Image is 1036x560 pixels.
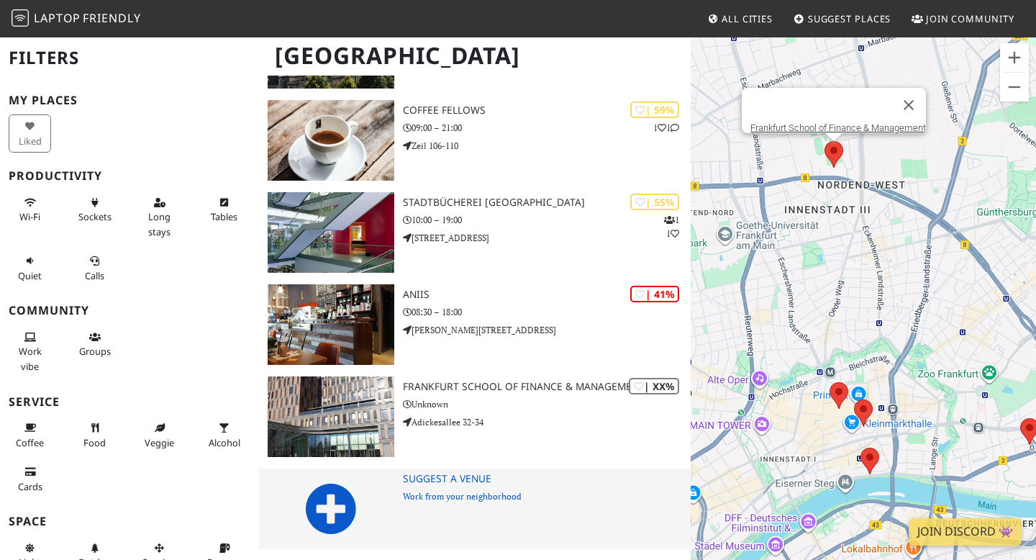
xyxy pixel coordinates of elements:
span: Quiet [18,269,42,282]
button: Long stays [138,191,181,243]
button: Sockets [73,191,116,229]
button: Zoom out [1000,73,1029,101]
h3: Service [9,395,250,409]
div: | 41% [630,286,679,302]
span: Veggie [145,436,174,449]
span: Coffee [16,436,44,449]
span: Food [83,436,106,449]
h3: My Places [9,94,250,107]
p: 10:00 – 19:00 [403,213,691,227]
button: Groups [73,325,116,363]
h3: Coffee Fellows [403,104,691,117]
span: Work-friendly tables [211,210,237,223]
h3: Suggest a Venue [403,473,691,485]
span: Power sockets [78,210,112,223]
button: Cards [9,460,51,498]
button: Veggie [138,416,181,454]
h1: [GEOGRAPHIC_DATA] [263,36,688,76]
a: Coffee Fellows | 59% 11 Coffee Fellows 09:00 – 21:00 Zeil 106-110 [259,100,691,181]
span: Group tables [79,345,111,358]
h3: Frankfurt School of Finance & Management [403,381,691,393]
button: Wi-Fi [9,191,51,229]
h3: Productivity [9,169,250,183]
p: 08:30 – 18:00 [403,305,691,319]
span: All Cities [722,12,773,25]
span: Alcohol [209,436,240,449]
h3: Community [9,304,250,317]
p: Adickesallee 32-34 [403,415,691,429]
p: 1 1 [664,213,679,240]
span: Video/audio calls [85,269,104,282]
h3: Aniis [403,289,691,301]
p: 1 1 [653,121,679,135]
h3: Stadtbücherei [GEOGRAPHIC_DATA] [403,197,691,209]
span: Suggest Places [808,12,891,25]
a: Join Community [906,6,1020,32]
button: Calls [73,249,116,287]
a: Stadtbücherei Frankfurt - Zentralbibliothek | 55% 11 Stadtbücherei [GEOGRAPHIC_DATA] 10:00 – 19:0... [259,192,691,273]
button: Close [891,88,926,122]
span: Friendly [83,10,140,26]
button: Coffee [9,416,51,454]
p: [PERSON_NAME][STREET_ADDRESS] [403,323,691,337]
a: Aniis | 41% Aniis 08:30 – 18:00 [PERSON_NAME][STREET_ADDRESS] [259,284,691,365]
span: Long stays [148,210,171,238]
span: Credit cards [18,480,42,493]
span: Join Community [926,12,1014,25]
span: People working [19,345,42,372]
img: LaptopFriendly [12,9,29,27]
p: Unknown [403,397,691,411]
p: 09:00 – 21:00 [403,121,691,135]
button: Food [73,416,116,454]
div: | XX% [629,378,679,394]
button: Quiet [9,249,51,287]
a: Frankfurt School of Finance & Management [750,122,926,133]
button: Tables [203,191,245,229]
button: Zoom in [1000,43,1029,72]
span: Laptop [34,10,81,26]
div: | 59% [630,101,679,118]
img: Frankfurt School of Finance & Management [268,376,394,457]
p: Zeil 106-110 [403,139,691,153]
a: All Cities [701,6,778,32]
button: Work vibe [9,325,51,378]
img: gray-place-d2bdb4477600e061c01bd816cc0f2ef0cfcb1ca9e3ad78868dd16fb2af073a21.png [268,469,394,549]
img: Coffee Fellows [268,100,394,181]
p: Work from your neighborhood [403,489,691,503]
a: Suggest a Venue Work from your neighborhood [259,469,691,549]
h3: Space [9,515,250,528]
a: Suggest Places [788,6,897,32]
span: Stable Wi-Fi [19,210,40,223]
a: Frankfurt School of Finance & Management | XX% Frankfurt School of Finance & Management Unknown A... [259,376,691,457]
a: LaptopFriendly LaptopFriendly [12,6,141,32]
p: [STREET_ADDRESS] [403,231,691,245]
img: Stadtbücherei Frankfurt - Zentralbibliothek [268,192,394,273]
button: Alcohol [203,416,245,454]
div: | 55% [630,194,679,210]
h2: Filters [9,36,250,80]
img: Aniis [268,284,394,365]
